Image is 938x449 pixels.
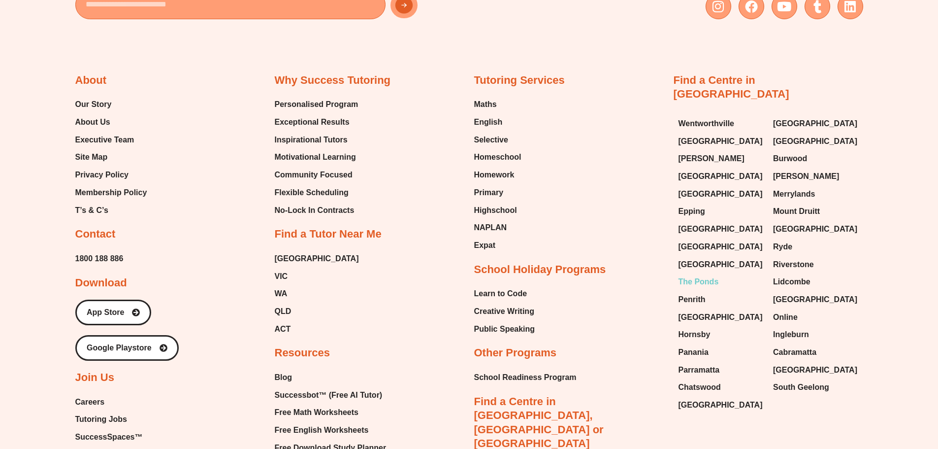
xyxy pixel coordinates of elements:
a: Burwood [773,151,858,166]
span: Creative Writing [474,304,534,319]
h2: Tutoring Services [474,73,565,88]
span: Ryde [773,240,792,254]
a: 1800 188 886 [75,251,124,266]
a: Hornsby [679,327,764,342]
a: Epping [679,204,764,219]
a: [GEOGRAPHIC_DATA] [773,292,858,307]
a: Riverstone [773,257,858,272]
span: App Store [87,309,124,316]
a: SuccessSpaces™ [75,430,160,445]
span: Epping [679,204,705,219]
span: [GEOGRAPHIC_DATA] [773,116,857,131]
span: Successbot™ (Free AI Tutor) [275,388,383,403]
span: Inspirational Tutors [275,133,348,147]
span: ACT [275,322,291,337]
a: Inspirational Tutors [275,133,358,147]
span: Personalised Program [275,97,358,112]
span: [GEOGRAPHIC_DATA] [679,310,763,325]
a: Online [773,310,858,325]
a: Site Map [75,150,147,165]
a: Cabramatta [773,345,858,360]
span: Tutoring Jobs [75,412,127,427]
span: Public Speaking [474,322,535,337]
a: School Readiness Program [474,370,577,385]
span: Ingleburn [773,327,809,342]
h2: School Holiday Programs [474,263,606,277]
a: Google Playstore [75,335,179,361]
a: Ingleburn [773,327,858,342]
a: [PERSON_NAME] [773,169,858,184]
span: Wentworthville [679,116,735,131]
a: [GEOGRAPHIC_DATA] [773,116,858,131]
a: Flexible Scheduling [275,185,358,200]
a: [GEOGRAPHIC_DATA] [679,310,764,325]
span: SuccessSpaces™ [75,430,143,445]
span: Learn to Code [474,286,527,301]
span: Penrith [679,292,706,307]
span: Lidcombe [773,275,810,289]
a: Homeschool [474,150,521,165]
a: Selective [474,133,521,147]
span: Free English Worksheets [275,423,369,438]
span: Mount Druitt [773,204,820,219]
a: [GEOGRAPHIC_DATA] [773,134,858,149]
span: Primary [474,185,504,200]
a: No-Lock In Contracts [275,203,358,218]
span: Burwood [773,151,807,166]
h2: Find a Tutor Near Me [275,227,382,242]
a: Parramatta [679,363,764,378]
a: [GEOGRAPHIC_DATA] [679,257,764,272]
a: [GEOGRAPHIC_DATA] [679,134,764,149]
span: T’s & C’s [75,203,108,218]
h2: Why Success Tutoring [275,73,391,88]
span: [PERSON_NAME] [679,151,744,166]
a: [GEOGRAPHIC_DATA] [679,222,764,237]
a: Our Story [75,97,147,112]
a: Panania [679,345,764,360]
a: Mount Druitt [773,204,858,219]
span: Homework [474,168,515,182]
span: QLD [275,304,291,319]
a: Penrith [679,292,764,307]
a: [GEOGRAPHIC_DATA] [679,187,764,202]
a: Careers [75,395,160,410]
span: [GEOGRAPHIC_DATA] [773,363,857,378]
a: NAPLAN [474,220,521,235]
a: [PERSON_NAME] [679,151,764,166]
span: Chatswood [679,380,721,395]
span: Exceptional Results [275,115,350,130]
span: Cabramatta [773,345,816,360]
a: [GEOGRAPHIC_DATA] [773,222,858,237]
a: Merrylands [773,187,858,202]
span: Free Math Worksheets [275,405,358,420]
a: [GEOGRAPHIC_DATA] [275,251,359,266]
span: Highschool [474,203,517,218]
span: Hornsby [679,327,711,342]
a: App Store [75,300,151,325]
span: [GEOGRAPHIC_DATA] [679,187,763,202]
a: The Ponds [679,275,764,289]
span: Our Story [75,97,112,112]
a: English [474,115,521,130]
a: Find a Centre in [GEOGRAPHIC_DATA] [674,74,789,101]
a: Exceptional Results [275,115,358,130]
a: Wentworthville [679,116,764,131]
div: Chat Widget [774,338,938,449]
span: The Ponds [679,275,719,289]
span: Google Playstore [87,344,152,352]
span: [GEOGRAPHIC_DATA] [679,134,763,149]
span: [PERSON_NAME] [773,169,839,184]
a: Ryde [773,240,858,254]
a: Lidcombe [773,275,858,289]
span: NAPLAN [474,220,507,235]
span: Blog [275,370,292,385]
span: [GEOGRAPHIC_DATA] [773,134,857,149]
h2: Other Programs [474,346,557,360]
a: [GEOGRAPHIC_DATA] [773,363,858,378]
span: VIC [275,269,288,284]
a: South Geelong [773,380,858,395]
a: WA [275,286,359,301]
a: Successbot™ (Free AI Tutor) [275,388,392,403]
